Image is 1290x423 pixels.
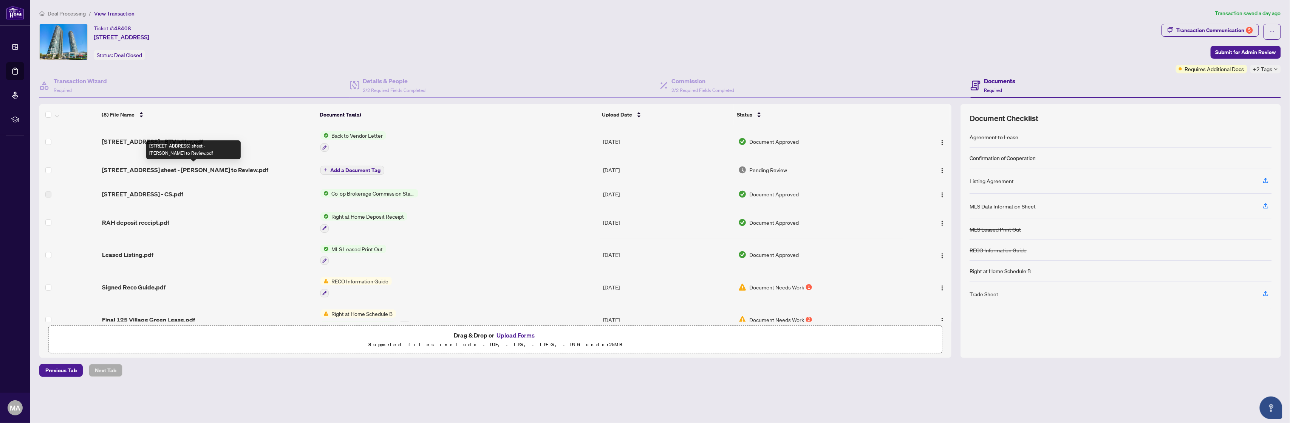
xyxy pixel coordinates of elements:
img: Logo [939,192,945,198]
span: Final 125 Village Green Lease.pdf [102,315,195,324]
span: Co-op Brokerage Commission Statement [329,189,418,198]
div: Ticket #: [94,24,131,33]
img: Logo [939,168,945,174]
th: Document Tag(s) [317,104,599,125]
span: Document Needs Work [750,283,804,291]
td: [DATE] [600,303,735,336]
th: (8) File Name [99,104,317,125]
img: Status Icon [320,212,329,221]
button: Logo [936,216,948,229]
button: Open asap [1260,397,1282,419]
img: Document Status [738,190,747,198]
img: Status Icon [320,321,329,330]
button: Logo [936,314,948,326]
button: Status IconCo-op Brokerage Commission Statement [320,189,418,198]
div: 1 [806,284,812,290]
button: Add a Document Tag [320,165,384,175]
div: + 1 [399,321,411,330]
span: [STREET_ADDRESS] [94,33,149,42]
span: Upload Date [602,110,632,119]
span: Deal Closed [114,52,142,59]
div: MLS Leased Print Out [970,225,1021,233]
span: Leased Listing.pdf [102,250,153,259]
span: Deal Processing [48,10,86,17]
img: Document Status [738,218,747,227]
img: Logo [939,140,945,146]
div: MLS Data Information Sheet [970,202,1036,210]
span: [STREET_ADDRESS] sheet - [PERSON_NAME] to Review.pdf [102,165,269,174]
span: Add a Document Tag [331,168,381,173]
img: Document Status [738,166,747,174]
img: Logo [939,317,945,323]
span: Right at Home Schedule B [329,309,396,318]
article: Transaction saved a day ago [1215,9,1281,18]
span: +2 Tags [1253,65,1273,73]
img: Logo [939,285,945,291]
button: Next Tab [89,364,122,377]
span: Document Checklist [970,113,1038,124]
span: 48408 [114,25,131,32]
button: Logo [936,164,948,176]
span: Submit for Admin Review [1216,46,1276,58]
img: Logo [939,220,945,226]
img: Document Status [738,316,747,324]
span: Right at Home Deposit Receipt [329,212,407,221]
span: Back to Vendor Letter [329,131,386,140]
span: down [1274,67,1278,71]
h4: Transaction Wizard [54,76,107,86]
span: Document Approved [750,218,799,227]
span: Required [54,87,72,93]
h4: Documents [984,76,1016,86]
div: 5 [1246,27,1253,34]
div: Transaction Communication [1177,24,1253,36]
span: RECO Information Guide [329,277,392,285]
td: [DATE] [600,182,735,206]
span: Required [984,87,1002,93]
img: Document Status [738,283,747,291]
img: Document Status [738,137,747,146]
span: 2/2 Required Fields Completed [363,87,426,93]
span: Document Approved [750,250,799,259]
img: Status Icon [320,277,329,285]
td: [DATE] [600,158,735,182]
span: ellipsis [1270,29,1275,34]
span: Status [737,110,752,119]
span: Drag & Drop or [454,330,537,340]
h4: Details & People [363,76,426,86]
button: Status IconMLS Leased Print Out [320,245,386,265]
span: [STREET_ADDRESS] - CS.pdf [102,190,183,199]
span: home [39,11,45,16]
span: Document Needs Work [750,316,804,324]
button: Logo [936,249,948,261]
img: Document Status [738,250,747,259]
th: Status [734,104,902,125]
button: Logo [936,281,948,293]
button: Status IconRight at Home Schedule BStatus IconConfirmation of Cooperation+1 [320,309,422,330]
img: Logo [939,253,945,259]
div: Trade Sheet [970,290,998,298]
li: / [89,9,91,18]
div: [STREET_ADDRESS] sheet - [PERSON_NAME] to Review.pdf [146,140,241,159]
button: Previous Tab [39,364,83,377]
span: MA [10,403,20,413]
td: [DATE] [600,206,735,239]
img: Status Icon [320,189,329,198]
span: (8) File Name [102,110,135,119]
span: Pending Review [750,166,787,174]
div: Confirmation of Cooperation [970,154,1036,162]
span: Signed Reco Guide.pdf [102,283,166,292]
button: Submit for Admin Review [1211,46,1281,59]
button: Upload Forms [494,330,537,340]
img: IMG-E12312886_1.jpg [40,24,87,60]
div: Agreement to Lease [970,133,1018,141]
td: [DATE] [600,271,735,303]
span: 2/2 Required Fields Completed [671,87,734,93]
img: Status Icon [320,245,329,253]
td: [DATE] [600,239,735,271]
th: Upload Date [599,104,734,125]
div: RECO Information Guide [970,246,1027,254]
button: Logo [936,188,948,200]
button: Transaction Communication5 [1162,24,1259,37]
span: [STREET_ADDRESS] - BTV letter.pdf [102,137,203,146]
button: Status IconRight at Home Deposit Receipt [320,212,407,233]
